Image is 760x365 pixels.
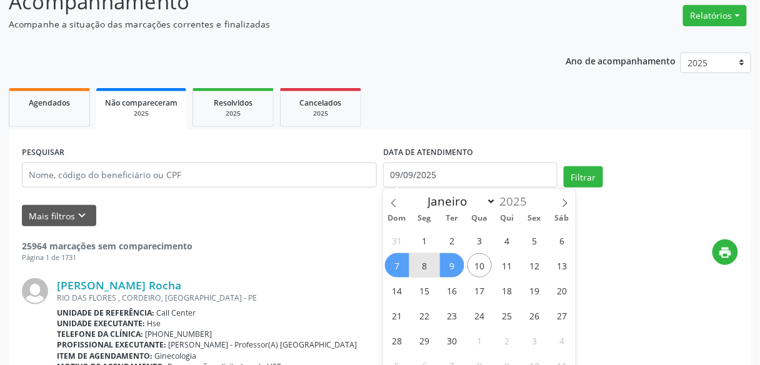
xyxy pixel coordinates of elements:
span: Setembro 27, 2025 [550,303,574,327]
a: [PERSON_NAME] Rocha [57,278,181,292]
b: Unidade executante: [57,318,145,329]
input: Nome, código do beneficiário ou CPF [22,162,377,187]
span: Sáb [548,214,576,222]
button: Mais filtroskeyboard_arrow_down [22,205,96,227]
b: Profissional executante: [57,339,166,350]
div: 2025 [105,109,177,118]
b: Telefone da clínica: [57,329,143,339]
div: RIO DAS FLORES , CORDEIRO, [GEOGRAPHIC_DATA] - PE [57,292,738,303]
span: Setembro 16, 2025 [440,278,464,302]
span: Setembro 6, 2025 [550,228,574,252]
span: Setembro 11, 2025 [495,253,519,277]
span: Setembro 4, 2025 [495,228,519,252]
span: [PHONE_NUMBER] [146,329,212,339]
span: Setembro 14, 2025 [385,278,409,302]
b: Unidade de referência: [57,307,154,318]
span: Setembro 24, 2025 [467,303,492,327]
span: Call Center [157,307,196,318]
span: Setembro 10, 2025 [467,253,492,277]
span: Ter [438,214,466,222]
span: Cancelados [300,97,342,108]
span: Setembro 21, 2025 [385,303,409,327]
span: Setembro 25, 2025 [495,303,519,327]
input: Selecione um intervalo [383,162,557,187]
span: Agendados [29,97,70,108]
b: Item de agendamento: [57,351,152,361]
span: Setembro 5, 2025 [522,228,547,252]
span: Não compareceram [105,97,177,108]
span: Qui [493,214,521,222]
span: Setembro 15, 2025 [412,278,437,302]
span: Setembro 8, 2025 [412,253,437,277]
span: Resolvidos [214,97,252,108]
span: Setembro 26, 2025 [522,303,547,327]
span: Setembro 7, 2025 [385,253,409,277]
span: Setembro 23, 2025 [440,303,464,327]
span: Setembro 3, 2025 [467,228,492,252]
span: Setembro 20, 2025 [550,278,574,302]
span: Outubro 1, 2025 [467,328,492,352]
span: Setembro 28, 2025 [385,328,409,352]
span: Seg [411,214,438,222]
i: keyboard_arrow_down [76,209,89,222]
span: Dom [383,214,411,222]
span: Setembro 22, 2025 [412,303,437,327]
span: Qua [466,214,493,222]
span: Ginecologia [155,351,197,361]
span: Setembro 2, 2025 [440,228,464,252]
span: Outubro 2, 2025 [495,328,519,352]
span: Setembro 17, 2025 [467,278,492,302]
button: Filtrar [564,166,603,187]
button: print [712,239,738,265]
span: Sex [521,214,548,222]
span: Setembro 30, 2025 [440,328,464,352]
span: Agosto 31, 2025 [385,228,409,252]
select: Month [422,192,497,210]
span: Setembro 9, 2025 [440,253,464,277]
p: Acompanhe a situação das marcações correntes e finalizadas [9,17,529,31]
label: DATA DE ATENDIMENTO [383,143,473,162]
span: Setembro 12, 2025 [522,253,547,277]
div: 2025 [202,109,264,118]
div: Página 1 de 1731 [22,252,192,263]
span: Setembro 19, 2025 [522,278,547,302]
span: Setembro 18, 2025 [495,278,519,302]
span: Outubro 4, 2025 [550,328,574,352]
button: Relatórios [683,5,747,26]
strong: 25964 marcações sem comparecimento [22,240,192,252]
p: Ano de acompanhamento [566,52,676,68]
span: [PERSON_NAME] - Professor(A) [GEOGRAPHIC_DATA] [169,339,357,350]
span: Setembro 1, 2025 [412,228,437,252]
label: PESQUISAR [22,143,64,162]
span: Setembro 13, 2025 [550,253,574,277]
img: img [22,278,48,304]
span: Outubro 3, 2025 [522,328,547,352]
div: 2025 [289,109,352,118]
i: print [719,246,732,259]
span: Setembro 29, 2025 [412,328,437,352]
span: Hse [147,318,161,329]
